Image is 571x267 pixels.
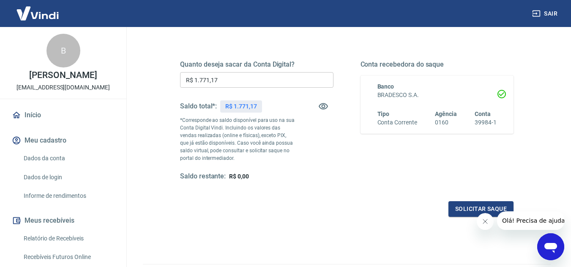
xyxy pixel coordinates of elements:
a: Início [10,106,116,124]
span: Banco [377,83,394,90]
img: Vindi [10,0,65,26]
a: Recebíveis Futuros Online [20,248,116,266]
h5: Saldo restante: [180,172,226,181]
span: Tipo [377,111,390,117]
div: B [46,34,80,67]
iframe: Fechar mensagem [477,213,494,230]
h6: 39984-1 [475,118,497,127]
a: Dados de login [20,169,116,186]
h6: 0160 [435,118,457,127]
iframe: Mensagem da empresa [497,211,564,230]
p: *Corresponde ao saldo disponível para uso na sua Conta Digital Vindi. Incluindo os valores das ve... [180,116,295,162]
span: Olá! Precisa de ajuda? [5,6,71,13]
span: R$ 0,00 [229,173,249,180]
iframe: Botão para abrir a janela de mensagens [537,233,564,260]
h5: Saldo total*: [180,102,217,111]
a: Relatório de Recebíveis [20,230,116,247]
h6: BRADESCO S.A. [377,91,497,100]
h5: Quanto deseja sacar da Conta Digital? [180,60,333,69]
p: [PERSON_NAME] [29,71,97,80]
h6: Conta Corrente [377,118,417,127]
span: Agência [435,111,457,117]
button: Meu cadastro [10,131,116,150]
p: [EMAIL_ADDRESS][DOMAIN_NAME] [16,83,110,92]
button: Sair [530,6,561,22]
h5: Conta recebedora do saque [361,60,514,69]
p: R$ 1.771,17 [225,102,257,111]
button: Meus recebíveis [10,211,116,230]
a: Dados da conta [20,150,116,167]
a: Informe de rendimentos [20,187,116,205]
button: Solicitar saque [448,201,514,217]
span: Conta [475,111,491,117]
